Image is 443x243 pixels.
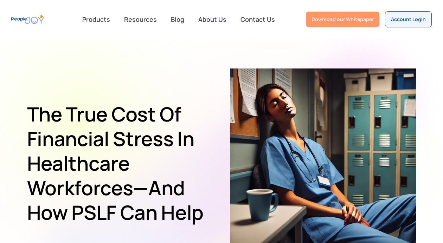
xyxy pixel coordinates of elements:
[236,12,279,27] a: Contact Us
[306,12,379,27] a: Download our Whitepaper
[167,12,188,27] a: Blog
[27,102,209,225] h1: The True Cost of Financial Stress in Healthcare Workforces—and How PSLF Can Help
[385,11,432,27] a: Account Login
[120,12,161,27] a: Resources
[391,16,426,23] div: Account Login
[78,12,114,26] div: Products
[11,12,44,27] a: home
[312,16,374,23] div: Download our Whitepaper
[194,12,231,27] a: About Us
